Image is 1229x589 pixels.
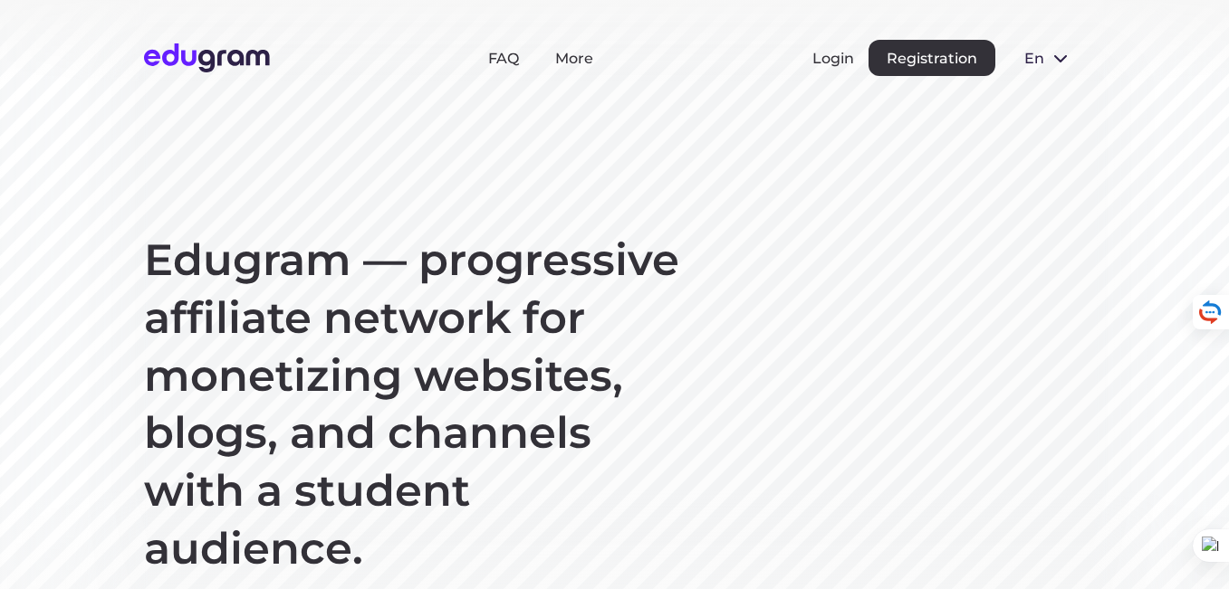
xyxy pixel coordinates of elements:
[488,50,519,67] a: FAQ
[869,40,995,76] button: Registration
[555,50,593,67] a: More
[812,50,854,67] button: Login
[1024,50,1042,67] span: en
[144,43,270,72] img: Edugram Logo
[144,232,687,578] h1: Edugram — progressive affiliate network for monetizing websites, blogs, and channels with a stude...
[1010,40,1086,76] button: en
